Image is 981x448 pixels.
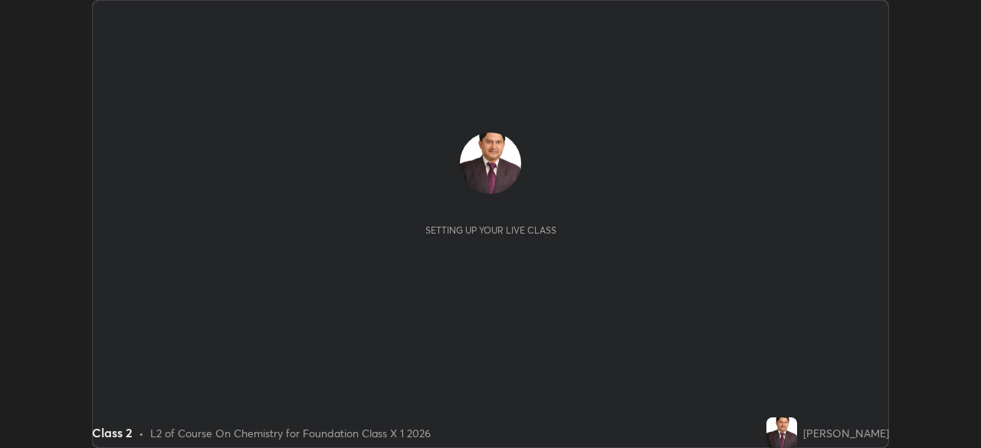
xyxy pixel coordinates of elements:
[92,423,133,442] div: Class 2
[460,132,521,194] img: 682439f971974016be8beade0d312caf.jpg
[139,425,144,441] div: •
[150,425,431,441] div: L2 of Course On Chemistry for Foundation Class X 1 2026
[766,417,797,448] img: 682439f971974016be8beade0d312caf.jpg
[425,224,556,236] div: Setting up your live class
[803,425,889,441] div: [PERSON_NAME]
